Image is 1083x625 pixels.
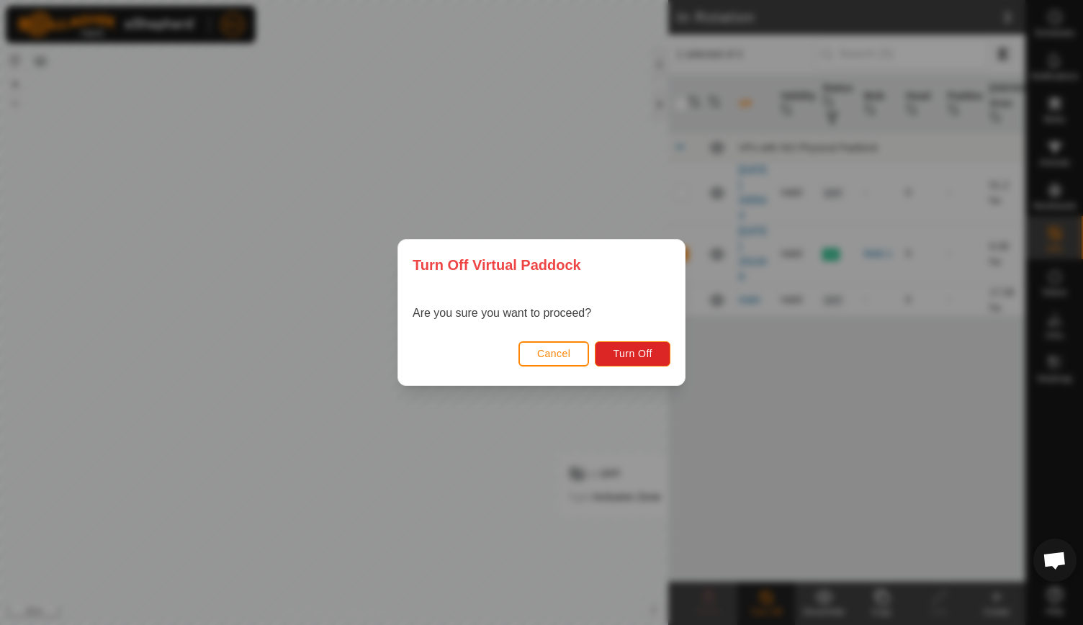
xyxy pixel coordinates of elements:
[518,341,590,367] button: Cancel
[1033,539,1077,582] div: Open chat
[413,254,581,276] span: Turn Off Virtual Paddock
[413,305,591,322] p: Are you sure you want to proceed?
[613,348,652,359] span: Turn Off
[595,341,670,367] button: Turn Off
[537,348,571,359] span: Cancel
